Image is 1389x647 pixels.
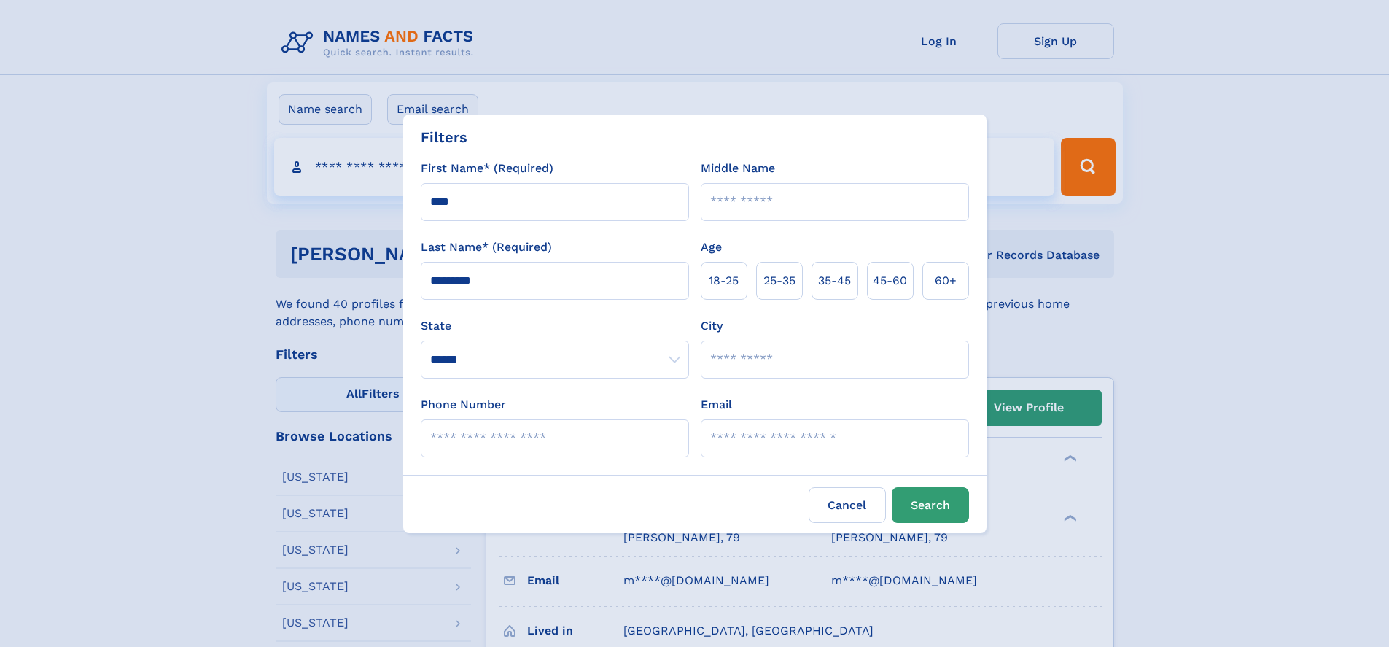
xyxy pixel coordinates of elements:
[701,396,732,414] label: Email
[421,239,552,256] label: Last Name* (Required)
[421,126,467,148] div: Filters
[421,317,689,335] label: State
[421,396,506,414] label: Phone Number
[818,272,851,290] span: 35‑45
[709,272,739,290] span: 18‑25
[935,272,957,290] span: 60+
[892,487,969,523] button: Search
[763,272,795,290] span: 25‑35
[809,487,886,523] label: Cancel
[421,160,553,177] label: First Name* (Required)
[701,160,775,177] label: Middle Name
[701,239,722,256] label: Age
[701,317,723,335] label: City
[873,272,907,290] span: 45‑60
